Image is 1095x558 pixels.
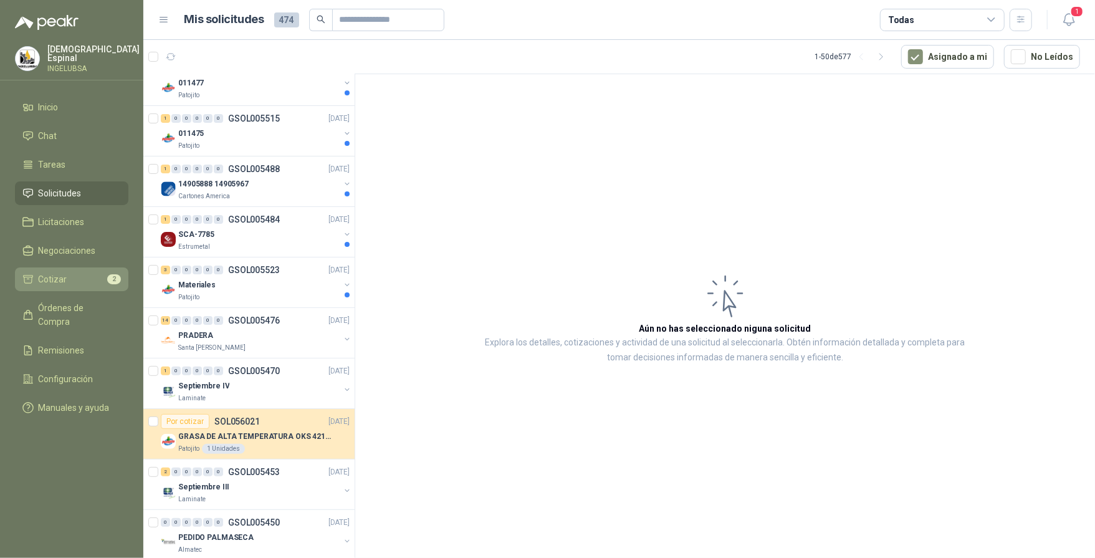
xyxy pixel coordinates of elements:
[328,315,350,327] p: [DATE]
[161,111,352,151] a: 1 0 0 0 0 0 GSOL005515[DATE] Company Logo011475Patojito
[15,296,128,334] a: Órdenes de Compra
[178,229,214,241] p: SCA-7785
[161,215,170,224] div: 1
[182,518,191,527] div: 0
[39,186,82,200] span: Solicitudes
[193,367,202,375] div: 0
[39,401,110,415] span: Manuales y ayuda
[178,191,230,201] p: Cartones America
[16,47,39,70] img: Company Logo
[178,77,204,89] p: 011477
[161,316,170,325] div: 14
[178,279,216,291] p: Materiales
[47,65,140,72] p: INGELUBSA
[15,239,128,262] a: Negociaciones
[328,214,350,226] p: [DATE]
[161,232,176,247] img: Company Logo
[214,266,223,274] div: 0
[161,131,176,146] img: Company Logo
[15,181,128,205] a: Solicitudes
[171,316,181,325] div: 0
[1058,9,1080,31] button: 1
[203,518,213,527] div: 0
[228,468,280,476] p: GSOL005453
[171,165,181,173] div: 0
[161,313,352,353] a: 14 0 0 0 0 0 GSOL005476[DATE] Company LogoPRADERASanta [PERSON_NAME]
[161,434,176,449] img: Company Logo
[178,292,199,302] p: Patojito
[161,468,170,476] div: 2
[178,481,229,493] p: Septiembre III
[161,181,176,196] img: Company Logo
[193,316,202,325] div: 0
[171,266,181,274] div: 0
[182,266,191,274] div: 0
[214,114,223,123] div: 0
[182,367,191,375] div: 0
[171,468,181,476] div: 0
[171,215,181,224] div: 0
[203,114,213,123] div: 0
[328,517,350,529] p: [DATE]
[39,372,93,386] span: Configuración
[214,468,223,476] div: 0
[203,468,213,476] div: 0
[228,215,280,224] p: GSOL005484
[161,535,176,550] img: Company Logo
[39,158,66,171] span: Tareas
[901,45,994,69] button: Asignado a mi
[203,367,213,375] div: 0
[161,80,176,95] img: Company Logo
[161,484,176,499] img: Company Logo
[203,266,213,274] div: 0
[161,414,209,429] div: Por cotizar
[182,165,191,173] div: 0
[161,60,352,100] a: 1 0 0 0 0 0 GSOL005496[DATE] Company Logo011477Patojito
[39,344,85,357] span: Remisiones
[182,316,191,325] div: 0
[228,518,280,527] p: GSOL005450
[178,444,199,454] p: Patojito
[161,161,352,201] a: 1 0 0 0 0 0 GSOL005488[DATE] Company Logo14905888 14905967Cartones America
[328,163,350,175] p: [DATE]
[161,333,176,348] img: Company Logo
[15,124,128,148] a: Chat
[178,545,202,555] p: Almatec
[171,114,181,123] div: 0
[178,141,199,151] p: Patojito
[15,153,128,176] a: Tareas
[193,165,202,173] div: 0
[228,266,280,274] p: GSOL005523
[228,165,280,173] p: GSOL005488
[639,322,811,335] h3: Aún no has seleccionado niguna solicitud
[107,274,121,284] span: 2
[228,367,280,375] p: GSOL005470
[178,343,246,353] p: Santa [PERSON_NAME]
[15,267,128,291] a: Cotizar2
[193,266,202,274] div: 0
[178,90,199,100] p: Patojito
[171,518,181,527] div: 0
[328,264,350,276] p: [DATE]
[203,215,213,224] div: 0
[203,165,213,173] div: 0
[178,380,229,392] p: Septiembre IV
[15,367,128,391] a: Configuración
[178,128,204,140] p: 011475
[161,363,352,403] a: 1 0 0 0 0 0 GSOL005470[DATE] Company LogoSeptiembre IVLaminate
[214,215,223,224] div: 0
[161,165,170,173] div: 1
[214,165,223,173] div: 0
[161,282,176,297] img: Company Logo
[39,301,117,329] span: Órdenes de Compra
[317,15,325,24] span: search
[815,47,891,67] div: 1 - 50 de 577
[203,316,213,325] div: 0
[161,266,170,274] div: 3
[214,367,223,375] div: 0
[39,244,96,257] span: Negociaciones
[15,95,128,119] a: Inicio
[161,464,352,504] a: 2 0 0 0 0 0 GSOL005453[DATE] Company LogoSeptiembre IIILaminate
[15,339,128,362] a: Remisiones
[1070,6,1084,17] span: 1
